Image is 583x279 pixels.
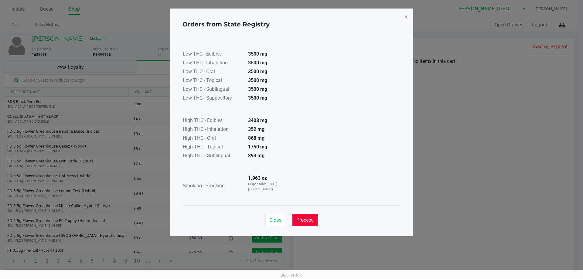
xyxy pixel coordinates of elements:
[182,85,243,94] td: Low THC - Sublingual
[248,95,267,101] strong: 3500 mg
[269,217,281,223] span: Close
[182,117,243,125] td: High THC - Edibles
[182,152,243,161] td: High THC - Sublingual
[296,217,314,223] span: Proceed
[281,273,302,278] span: Web: v1.40.0
[248,135,264,141] strong: 868 mg
[248,117,267,123] strong: 3408 mg
[182,143,243,152] td: High THC - Topical
[182,50,243,59] td: Low THC - Edibles
[248,153,264,158] strong: 893 mg
[248,77,267,83] strong: 3500 mg
[182,174,243,198] td: Smoking - Smoking
[182,94,243,103] td: Low THC - Suppository
[248,60,267,66] strong: 3500 mg
[248,126,264,132] strong: 352 mg
[248,86,267,92] strong: 3500 mg
[248,144,267,150] strong: 1750 mg
[182,20,270,29] h4: Orders from State Registry
[182,134,243,143] td: High THC - Oral
[248,182,281,192] p: Dispensable [DATE] (Current Orders)
[404,13,408,21] span: ×
[248,175,267,181] strong: 1.963 oz
[248,69,267,74] strong: 3500 mg
[182,77,243,85] td: Low THC - Topical
[182,59,243,68] td: Low THC - Inhalation
[292,214,318,226] button: Proceed
[182,68,243,77] td: Low THC - Oral
[265,214,285,226] button: Close
[399,9,413,26] button: Close
[248,51,267,57] strong: 3500 mg
[182,125,243,134] td: High THC - Inhalation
